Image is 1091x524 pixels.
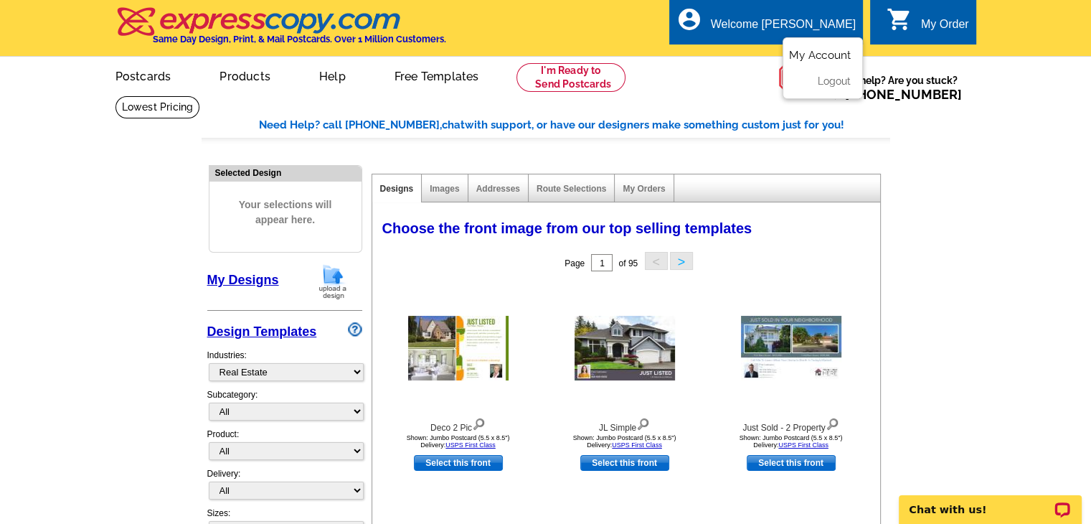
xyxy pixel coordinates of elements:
div: Subcategory: [207,388,362,428]
span: chat [442,118,465,131]
img: help [778,57,821,98]
img: upload-design [314,263,351,300]
span: Need help? Are you stuck? [821,73,969,102]
a: USPS First Class [445,441,496,449]
a: Free Templates [372,58,502,92]
div: Delivery: [207,467,362,507]
button: > [670,252,693,270]
iframe: LiveChat chat widget [889,479,1091,524]
img: view design details [472,415,486,431]
a: My Orders [623,184,665,194]
span: Your selections will appear here. [220,183,351,242]
img: Deco 2 Pic [408,316,509,380]
a: Logout [818,75,851,87]
span: Call [821,87,962,102]
a: Postcards [93,58,194,92]
a: Help [296,58,369,92]
a: use this design [747,455,836,471]
div: Shown: Jumbo Postcard (5.5 x 8.5") Delivery: [712,434,870,449]
a: Route Selections [537,184,606,194]
div: Welcome [PERSON_NAME] [711,18,856,38]
span: Choose the front image from our top selling templates [382,220,752,236]
button: < [645,252,668,270]
a: [PHONE_NUMBER] [845,87,962,102]
div: Deco 2 Pic [379,415,537,434]
div: JL Simple [546,415,704,434]
span: of 95 [618,258,638,268]
a: My Designs [207,273,279,287]
div: Product: [207,428,362,467]
a: Images [430,184,459,194]
a: USPS First Class [612,441,662,449]
img: design-wizard-help-icon.png [348,322,362,337]
div: Selected Design [209,166,362,179]
span: Page [565,258,585,268]
div: Shown: Jumbo Postcard (5.5 x 8.5") Delivery: [379,434,537,449]
a: Products [197,58,293,92]
a: Designs [380,184,414,194]
a: Same Day Design, Print, & Mail Postcards. Over 1 Million Customers. [115,17,446,45]
img: JL Simple [575,316,675,380]
img: Just Sold - 2 Property [741,316,841,380]
h4: Same Day Design, Print, & Mail Postcards. Over 1 Million Customers. [153,34,446,45]
div: Shown: Jumbo Postcard (5.5 x 8.5") Delivery: [546,434,704,449]
div: Industries: [207,342,362,388]
a: My Account [789,49,851,62]
i: account_circle [676,6,702,32]
div: Need Help? call [PHONE_NUMBER], with support, or have our designers make something custom just fo... [259,117,890,134]
i: shopping_cart [887,6,912,32]
a: Design Templates [207,324,317,339]
img: view design details [826,415,839,431]
img: view design details [636,415,650,431]
a: use this design [580,455,669,471]
a: use this design [414,455,503,471]
a: Addresses [476,184,520,194]
a: shopping_cart My Order [887,16,969,34]
a: USPS First Class [778,441,828,449]
div: Just Sold - 2 Property [712,415,870,434]
div: My Order [921,18,969,38]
